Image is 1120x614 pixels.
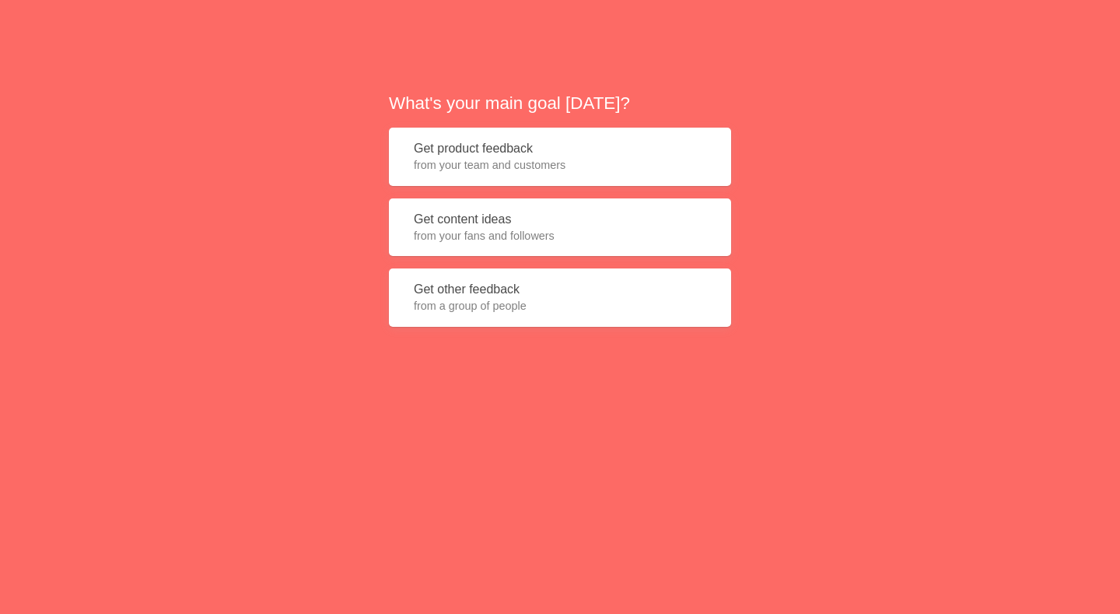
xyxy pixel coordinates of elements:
[414,228,706,244] span: from your fans and followers
[389,268,731,327] button: Get other feedbackfrom a group of people
[414,298,706,314] span: from a group of people
[414,157,706,173] span: from your team and customers
[389,91,731,115] h2: What's your main goal [DATE]?
[389,128,731,186] button: Get product feedbackfrom your team and customers
[389,198,731,257] button: Get content ideasfrom your fans and followers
